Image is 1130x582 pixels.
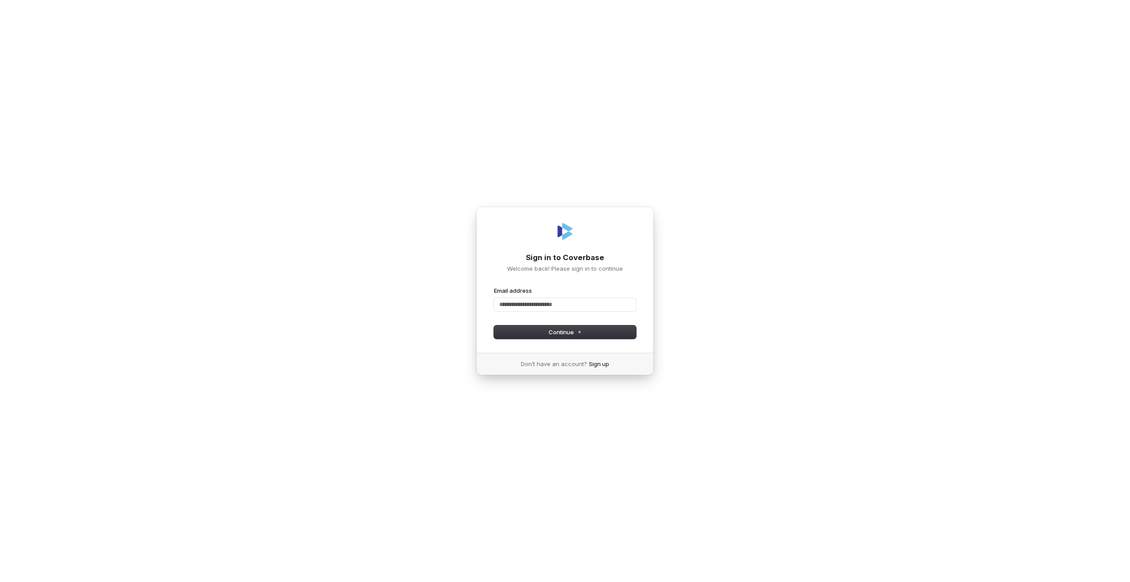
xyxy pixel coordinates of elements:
h1: Sign in to Coverbase [494,253,636,263]
img: Coverbase [554,221,576,242]
span: Don’t have an account? [521,360,587,368]
span: Continue [549,328,582,336]
a: Sign up [589,360,609,368]
label: Email address [494,287,532,295]
button: Continue [494,325,636,339]
p: Welcome back! Please sign in to continue [494,265,636,272]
